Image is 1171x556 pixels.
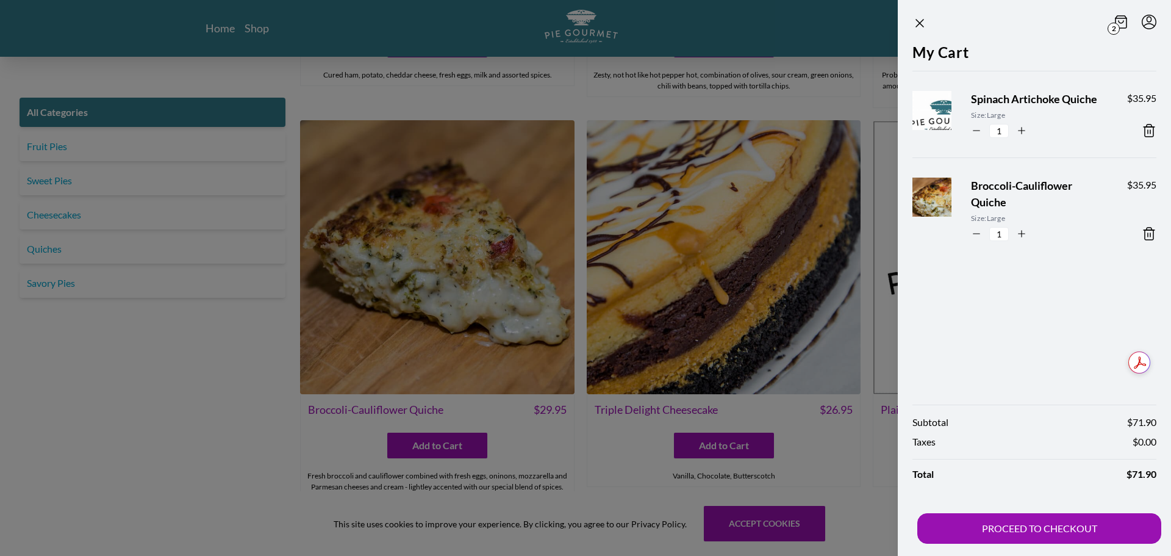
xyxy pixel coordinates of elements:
span: Total [912,467,934,482]
span: Subtotal [912,415,948,430]
span: $ 71.90 [1126,467,1156,482]
span: $ 35.95 [1127,91,1156,106]
span: $ 71.90 [1127,415,1156,430]
button: Menu [1142,15,1156,29]
img: Product Image [906,166,981,240]
span: Size: Large [971,213,1108,224]
span: Spinach Artichoke Quiche [971,91,1108,107]
span: Size: Large [971,110,1108,121]
span: Broccoli-Cauliflower Quiche [971,178,1108,211]
img: Product Image [906,79,981,154]
button: Close panel [912,16,927,31]
button: PROCEED TO CHECKOUT [917,513,1161,544]
span: Taxes [912,435,936,449]
span: $ 0.00 [1133,435,1156,449]
span: $ 35.95 [1127,178,1156,192]
h2: My Cart [912,42,1156,71]
span: 2 [1108,23,1120,35]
